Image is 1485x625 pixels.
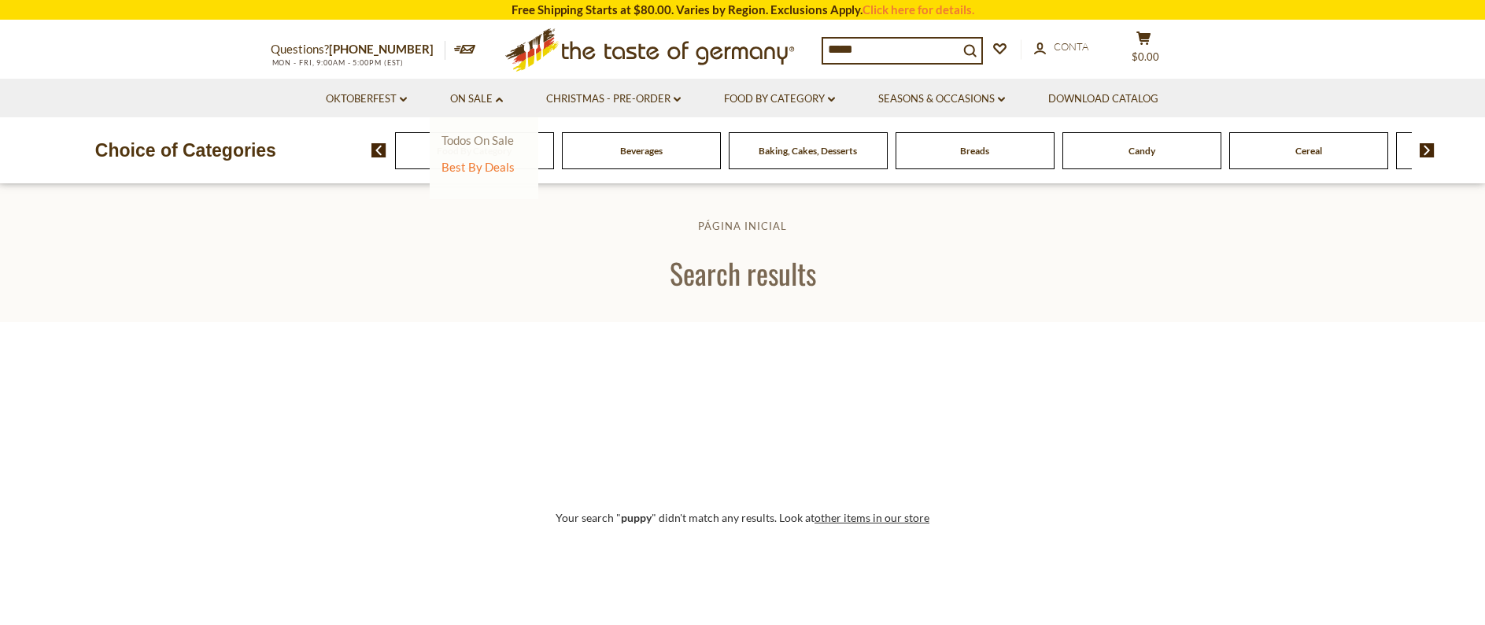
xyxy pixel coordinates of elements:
a: Beverages [620,145,663,157]
a: Click here for details. [863,2,974,17]
a: Download Catalog [1048,91,1158,108]
span: Your search " " didn't match any results. Look at [556,511,929,524]
a: other items in our store [815,511,929,524]
span: Conta [1054,40,1088,53]
a: Best By Deals [441,160,515,174]
a: Conta [1034,39,1088,56]
a: Todos On Sale [441,133,514,147]
a: Breads [960,145,989,157]
img: next arrow [1420,143,1435,157]
b: puppy [621,511,652,524]
a: On Sale [450,91,503,108]
span: MON - FRI, 9:00AM - 5:00PM (EST) [271,58,404,67]
a: Seasons & Occasions [878,91,1005,108]
a: Food By Category [724,91,835,108]
img: previous arrow [371,143,386,157]
a: Christmas - PRE-ORDER [546,91,681,108]
span: $0.00 [1132,50,1159,63]
h1: Search results [49,255,1436,290]
a: Página inicial [698,220,787,232]
a: Candy [1129,145,1155,157]
a: Oktoberfest [326,91,407,108]
p: Questions? [271,39,445,60]
a: Cereal [1295,145,1322,157]
a: [PHONE_NUMBER] [329,42,434,56]
button: $0.00 [1121,31,1168,70]
a: Baking, Cakes, Desserts [759,145,857,157]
